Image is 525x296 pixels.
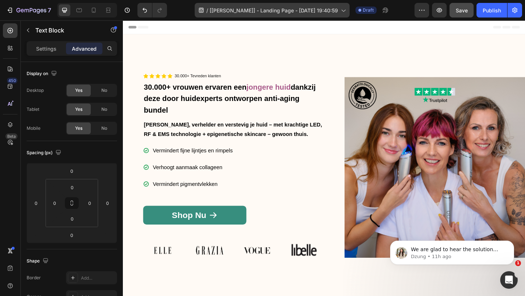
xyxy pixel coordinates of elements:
[36,45,57,52] p: Settings
[79,43,125,48] div: Keywords op verkeer
[32,157,108,163] span: Verhoogt aanmaak collageen
[72,45,97,52] p: Advanced
[31,198,42,209] input: 0
[515,260,521,266] span: 1
[27,148,63,158] div: Spacing (px)
[101,87,107,94] span: No
[65,213,79,224] input: 0px
[22,242,65,258] img: gempages_432750572815254551-4e3559be-fbfe-4d35-86c8-eef45ac852d3.svg
[483,7,501,14] div: Publish
[363,7,374,13] span: Draft
[23,68,210,102] strong: dankzij deze door huidexperts ontworpen anti-aging bundel
[27,274,41,281] div: Border
[102,198,113,209] input: 0
[12,12,17,17] img: logo_orange.svg
[456,7,468,13] span: Save
[27,256,50,266] div: Shape
[450,3,474,17] button: Save
[210,7,338,14] span: [[PERSON_NAME]] - Landing Page - [DATE] 19:40:59
[20,12,36,17] div: v 4.0.25
[7,78,17,83] div: 450
[48,6,51,15] p: 7
[137,3,167,17] div: Undo/Redo
[27,106,39,113] div: Tablet
[84,198,95,209] input: 0px
[19,19,80,25] div: Domein: [DOMAIN_NAME]
[27,69,58,79] div: Display on
[65,230,79,241] input: 0
[23,110,217,127] strong: [PERSON_NAME], verhelder en verstevig je huid – met krachtige LED, RF & EMS technologie + epigene...
[32,21,125,114] span: We are glad to hear the solution works 😊 While you are here, can I ask you a small favor? Feedbac...
[65,182,79,193] input: 0px
[49,198,60,209] input: 0px
[35,26,97,35] p: Text Block
[79,245,109,255] img: gempages_585386867575227026-630aceba-69ba-457b-b00d-604e55e63b31.webp
[32,28,126,35] p: Message from Dzung, sent 11h ago
[27,125,40,132] div: Mobile
[123,20,525,296] iframe: Design area
[75,125,82,132] span: Yes
[22,202,134,222] a: Shop Nu
[12,19,17,25] img: website_grey.svg
[32,139,119,145] span: Vermindert fijne lijntjes en rimpels
[182,242,212,257] img: gempages_585386867575227026-770ca0cb-3d4f-4456-98bf-51d595411c1e.png
[125,242,167,258] img: gempages_432750572815254551-450f2634-a245-4be0-b322-741cd7897b06.svg
[75,87,82,94] span: Yes
[32,175,103,181] span: Vermindert pigmentvlekken
[65,165,79,176] input: 0
[101,125,107,132] span: No
[134,68,182,77] strong: jongere huid
[477,3,507,17] button: Publish
[20,42,26,48] img: tab_domain_overview_orange.svg
[500,271,518,289] iframe: Intercom live chat
[379,225,525,276] iframe: Intercom notifications message
[3,3,54,17] button: 7
[71,42,77,48] img: tab_keywords_by_traffic_grey.svg
[206,7,208,14] span: /
[27,87,44,94] div: Desktop
[81,275,115,281] div: Add...
[75,106,82,113] span: Yes
[28,43,64,48] div: Domeinoverzicht
[101,106,107,113] span: No
[53,206,91,217] span: Shop Nu
[5,133,17,139] div: Beta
